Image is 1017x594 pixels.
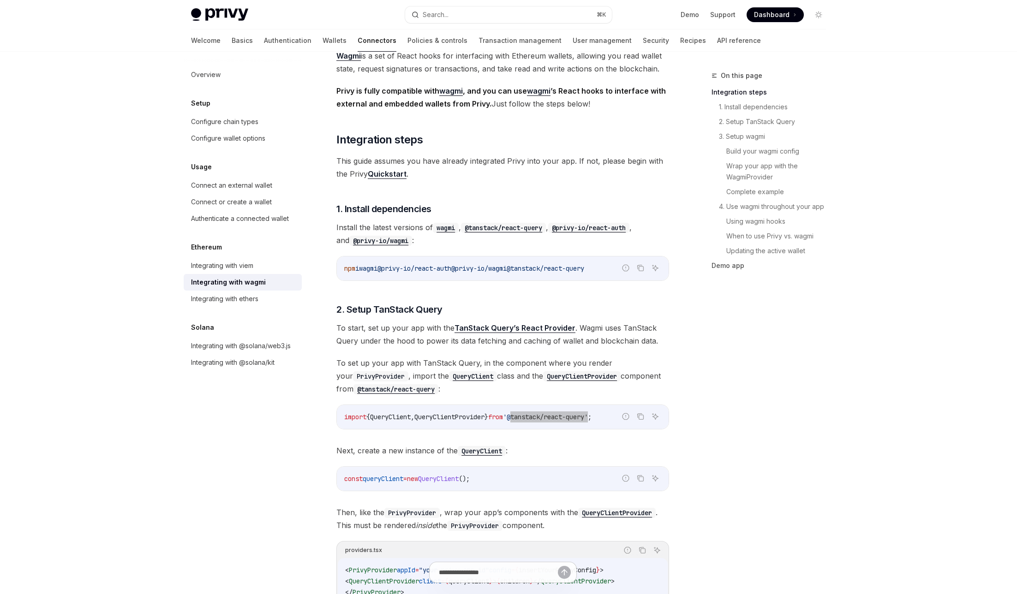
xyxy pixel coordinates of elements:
a: 3. Setup wagmi [719,129,833,144]
span: Integration steps [336,132,423,147]
div: Configure chain types [191,116,258,127]
div: Authenticate a connected wallet [191,213,289,224]
code: PrivyProvider [353,371,408,381]
span: npm [344,264,355,273]
code: @tanstack/react-query [353,384,438,394]
span: On this page [721,70,762,81]
span: To set up your app with TanStack Query, in the component where you render your , import the class... [336,356,669,395]
button: Toggle dark mode [811,7,826,22]
a: When to use Privy vs. wagmi [726,229,833,244]
span: 1. Install dependencies [336,202,431,215]
a: Dashboard [747,7,804,22]
code: QueryClientProvider [543,371,621,381]
button: Report incorrect code [620,262,632,274]
a: @privy-io/wagmi [349,236,412,245]
span: from [488,413,503,421]
div: providers.tsx [345,544,382,556]
button: Ask AI [651,544,663,556]
div: Configure wallet options [191,133,265,144]
img: light logo [191,8,248,21]
a: Recipes [680,30,706,52]
code: QueryClientProvider [578,508,656,518]
a: Overview [184,66,302,83]
a: Authenticate a connected wallet [184,210,302,227]
span: @privy-io/react-auth [377,264,451,273]
button: Copy the contents from the code block [634,472,646,484]
h5: Ethereum [191,242,222,253]
strong: Privy is fully compatible with , and you can use ’s React hooks to interface with external and em... [336,86,666,108]
button: Ask AI [649,472,661,484]
span: @tanstack/react-query [507,264,584,273]
span: 2. Setup TanStack Query [336,303,443,316]
a: Updating the active wallet [726,244,833,258]
button: Report incorrect code [622,544,634,556]
button: Send message [558,566,571,579]
a: QueryClientProvider [578,508,656,517]
button: Copy the contents from the code block [634,262,646,274]
span: i [355,264,359,273]
a: QueryClientProvider [543,371,621,380]
a: Build your wagmi config [726,144,833,159]
a: Wagmi [336,51,361,61]
a: TanStack Query’s React Provider [455,323,575,333]
a: Security [643,30,669,52]
a: API reference [717,30,761,52]
a: Configure chain types [184,113,302,130]
span: Just follow the steps below! [336,84,669,110]
a: Authentication [264,30,311,52]
button: Search...⌘K [405,6,612,23]
a: Demo app [712,258,833,273]
div: Integrating with viem [191,260,253,271]
a: QueryClient [449,371,497,380]
a: Basics [232,30,253,52]
span: '@tanstack/react-query' [503,413,588,421]
a: Integrating with @solana/web3.js [184,338,302,354]
a: 1. Install dependencies [719,100,833,114]
div: Search... [423,9,449,20]
a: @tanstack/react-query [353,384,438,393]
span: ⌘ K [597,11,606,18]
code: @privy-io/react-auth [548,223,629,233]
span: QueryClientProvider [414,413,485,421]
h5: Usage [191,161,212,172]
code: @privy-io/wagmi [349,236,412,246]
a: @privy-io/react-auth [548,223,629,232]
a: Using wagmi hooks [726,214,833,229]
button: Copy the contents from the code block [634,410,646,422]
span: Then, like the , wrap your app’s components with the . This must be rendered the component. [336,506,669,532]
span: ; [588,413,592,421]
a: wagmi [433,223,459,232]
div: Integrating with wagmi [191,277,266,288]
button: Report incorrect code [620,472,632,484]
h5: Solana [191,322,214,333]
div: Integrating with @solana/kit [191,357,275,368]
a: wagmi [439,86,463,96]
span: wagmi [359,264,377,273]
button: Ask AI [649,262,661,274]
button: Copy the contents from the code block [636,544,648,556]
span: const [344,475,363,483]
a: Demo [681,10,699,19]
a: Wallets [323,30,347,52]
h5: Setup [191,98,210,109]
a: 2. Setup TanStack Query [719,114,833,129]
a: Integrating with ethers [184,291,302,307]
span: new [407,475,418,483]
span: is a set of React hooks for interfacing with Ethereum wallets, allowing you read wallet state, re... [336,49,669,75]
span: Next, create a new instance of the : [336,444,669,457]
a: Support [710,10,736,19]
a: Integrating with @solana/kit [184,354,302,371]
span: { [366,413,370,421]
a: Integrating with wagmi [184,274,302,291]
span: QueryClient [370,413,411,421]
a: User management [573,30,632,52]
span: Dashboard [754,10,790,19]
a: Transaction management [479,30,562,52]
code: PrivyProvider [447,521,503,531]
span: Install the latest versions of , , , and : [336,221,669,247]
a: wagmi [527,86,550,96]
a: Welcome [191,30,221,52]
a: @tanstack/react-query [461,223,546,232]
div: Integrating with @solana/web3.js [191,340,291,351]
span: , [411,413,414,421]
